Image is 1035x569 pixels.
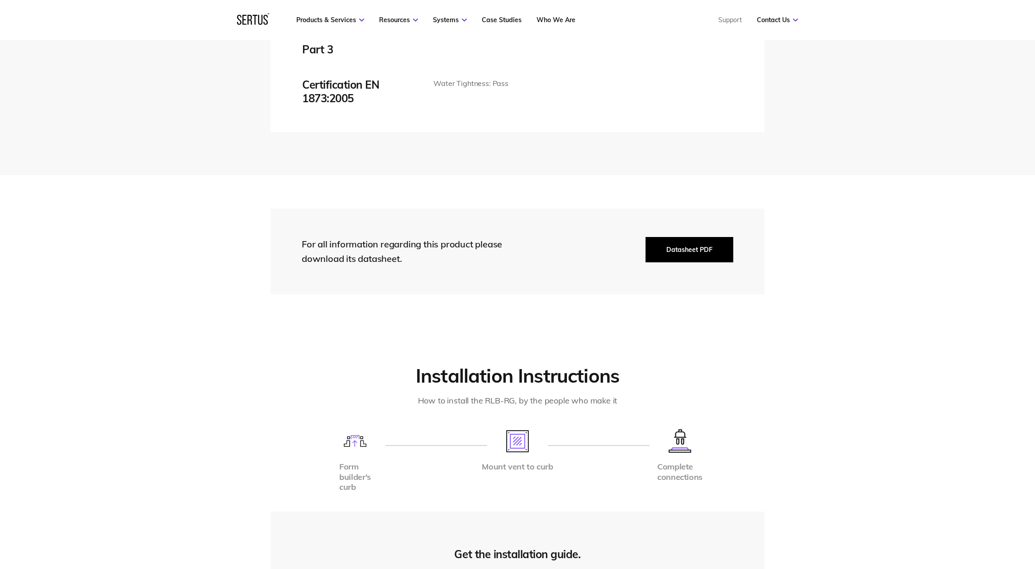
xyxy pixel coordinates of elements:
div: Certification EN 1873:2005 [302,78,420,105]
h2: Installation Instructions [271,364,764,388]
div: Get the installation guide. [454,547,580,561]
a: Who We Are [536,16,575,24]
p: Water Tightness: Pass [433,78,508,90]
div: Form builder's curb [339,462,371,493]
a: Contact Us [757,16,798,24]
div: For all information regarding this product please download its datasheet. [302,237,519,266]
a: Systems [433,16,467,24]
button: Datasheet PDF [646,237,733,262]
div: Complete connections [657,462,703,482]
a: Case Studies [482,16,522,24]
iframe: Chat Widget [872,464,1035,569]
div: How to install the RLB-RG, by the people who make it [368,394,667,408]
a: Resources [379,16,418,24]
div: Certification BS 476 : Part 3 [302,29,420,56]
a: Products & Services [296,16,364,24]
div: Mount vent to curb [482,462,553,472]
a: Support [718,16,742,24]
